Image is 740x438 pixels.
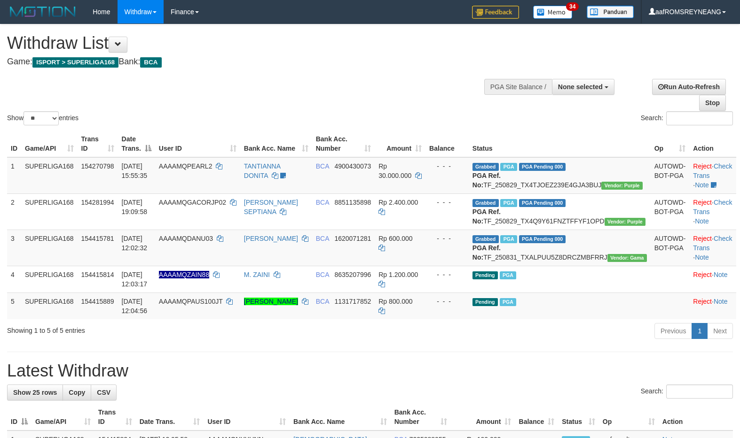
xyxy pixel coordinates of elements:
td: · · [689,157,736,194]
th: Status [469,131,651,157]
span: BCA [316,235,329,242]
span: Show 25 rows [13,389,57,396]
td: · [689,266,736,292]
span: 154415814 [81,271,114,278]
span: ISPORT > SUPERLIGA168 [32,57,118,68]
span: Marked by aafmaleo [500,163,517,171]
th: Bank Acc. Number: activate to sort column ascending [391,404,451,430]
label: Search: [641,384,733,399]
th: Op: activate to sort column ascending [651,131,690,157]
div: Showing 1 to 5 of 5 entries [7,322,301,335]
span: Marked by aafsoycanthlai [500,235,517,243]
h1: Latest Withdraw [7,361,733,380]
span: 154415781 [81,235,114,242]
td: 5 [7,292,21,319]
th: Trans ID: activate to sort column ascending [78,131,118,157]
span: AAAAMQDANU03 [159,235,213,242]
h1: Withdraw List [7,34,484,53]
a: [PERSON_NAME] [244,235,298,242]
a: Show 25 rows [7,384,63,400]
label: Show entries [7,111,79,125]
span: PGA Pending [519,199,566,207]
span: Copy 8851135898 to clipboard [334,199,371,206]
span: [DATE] 12:02:32 [122,235,148,252]
b: PGA Ref. No: [472,244,501,261]
input: Search: [666,111,733,125]
td: AUTOWD-BOT-PGA [651,193,690,230]
td: · · [689,193,736,230]
th: User ID: activate to sort column ascending [204,404,290,430]
th: Amount: activate to sort column ascending [375,131,425,157]
a: Check Trans [693,199,732,215]
span: Copy [69,389,85,396]
span: BCA [316,298,329,305]
h4: Game: Bank: [7,57,484,67]
span: AAAAMQPEARL2 [159,162,213,170]
td: SUPERLIGA168 [21,230,78,266]
span: Nama rekening ada tanda titik/strip, harap diedit [159,271,209,278]
a: Previous [654,323,692,339]
td: TF_250829_TX4TJOEZ239E4GJA3BUJ [469,157,651,194]
th: Bank Acc. Number: activate to sort column ascending [312,131,375,157]
td: AUTOWD-BOT-PGA [651,230,690,266]
th: Action [689,131,736,157]
a: [PERSON_NAME] SEPTIANA [244,199,298,215]
td: AUTOWD-BOT-PGA [651,157,690,194]
td: TF_250829_TX4Q9Y61FNZTFFYF1OPD [469,193,651,230]
b: PGA Ref. No: [472,172,501,189]
a: TANTIANNA DONITA [244,162,281,179]
th: Amount: activate to sort column ascending [451,404,515,430]
span: Copy 1131717852 to clipboard [334,298,371,305]
th: User ID: activate to sort column ascending [155,131,240,157]
th: Bank Acc. Name: activate to sort column ascending [290,404,391,430]
span: [DATE] 15:55:35 [122,162,148,179]
a: Copy [63,384,91,400]
a: 1 [692,323,708,339]
span: BCA [316,199,329,206]
td: TF_250831_TXALPUU5Z8DRCZMBFRRJ [469,230,651,266]
span: Copy 4900430073 to clipboard [334,162,371,170]
span: [DATE] 19:09:58 [122,199,148,215]
span: Grabbed [472,235,499,243]
th: ID [7,131,21,157]
label: Search: [641,111,733,125]
a: Reject [693,199,712,206]
span: Pending [472,298,498,306]
span: 154415889 [81,298,114,305]
a: Check Trans [693,235,732,252]
a: Stop [699,95,726,111]
td: SUPERLIGA168 [21,266,78,292]
img: Feedback.jpg [472,6,519,19]
a: CSV [91,384,117,400]
a: Check Trans [693,162,732,179]
a: Note [714,298,728,305]
a: Reject [693,298,712,305]
span: 154270798 [81,162,114,170]
span: BCA [316,271,329,278]
a: [PERSON_NAME] [244,298,298,305]
span: Marked by aafsoycanthlai [500,298,516,306]
a: Note [695,254,709,261]
th: Date Trans.: activate to sort column ascending [136,404,204,430]
span: PGA Pending [519,163,566,171]
span: Rp 600.000 [378,235,412,242]
span: BCA [316,162,329,170]
span: Rp 30.000.000 [378,162,411,179]
a: M. ZAINI [244,271,270,278]
th: Bank Acc. Name: activate to sort column ascending [240,131,312,157]
span: None selected [558,83,603,91]
th: Date Trans.: activate to sort column descending [118,131,155,157]
div: - - - [429,198,465,207]
th: Balance: activate to sort column ascending [515,404,558,430]
div: PGA Site Balance / [484,79,552,95]
td: SUPERLIGA168 [21,193,78,230]
img: MOTION_logo.png [7,5,79,19]
span: Vendor URL: https://trx4.1velocity.biz [605,218,646,226]
a: Reject [693,235,712,242]
th: Action [659,404,733,430]
span: Rp 1.200.000 [378,271,418,278]
th: Status: activate to sort column ascending [558,404,599,430]
td: SUPERLIGA168 [21,157,78,194]
span: 154281994 [81,199,114,206]
td: 1 [7,157,21,194]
